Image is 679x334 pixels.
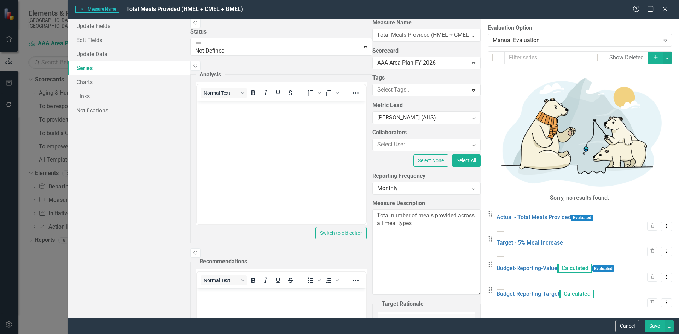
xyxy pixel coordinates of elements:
[372,101,481,110] label: Metric Lead
[571,215,593,221] span: Evaluated
[260,275,272,285] button: Italic
[372,172,481,180] label: Reporting Frequency
[260,88,272,98] button: Italic
[372,47,481,55] label: Scorecard
[196,71,225,79] legend: Analysis
[497,265,557,271] a: Budget-Reporting-Value
[68,75,190,89] a: Charts
[497,214,571,221] a: Actual - Total Meals Provided
[350,88,362,98] button: Reveal or hide additional toolbar items
[413,154,448,167] button: Select None
[377,59,468,67] div: AAA Area Plan FY 2026
[323,88,341,98] div: Numbered list
[305,275,323,285] div: Bullet list
[504,51,593,64] input: Filter series...
[377,184,468,192] div: Monthly
[372,209,481,295] textarea: Total number of meals provided across all meal types
[201,88,247,98] button: Block Normal Text
[126,6,243,12] span: Total Meals Provided (HMEL + CMEL + GMEL)
[557,264,592,273] span: Calculated
[68,61,190,75] a: Series
[493,36,660,44] div: Manual Evaluation
[197,101,366,224] iframe: Rich Text Area
[550,194,609,202] div: Sorry, no results found.
[372,19,481,27] label: Measure Name
[204,277,238,283] span: Normal Text
[272,275,284,285] button: Underline
[305,88,323,98] div: Bullet list
[68,33,190,47] a: Edit Fields
[201,275,247,285] button: Block Normal Text
[247,88,259,98] button: Bold
[315,227,367,239] button: Switch to old editor
[497,239,563,246] a: Target - 5% Meal Increase
[68,47,190,61] a: Update Data
[378,300,427,308] legend: Target Rationale
[350,275,362,285] button: Reveal or hide additional toolbar items
[609,54,644,62] div: Show Deleted
[190,28,372,36] label: Status
[204,90,238,96] span: Normal Text
[195,40,202,47] img: Not Defined
[559,290,594,298] span: Calculated
[372,129,481,137] label: Collaborators
[284,88,296,98] button: Strikethrough
[196,258,251,266] legend: Recommendations
[272,88,284,98] button: Underline
[645,320,665,332] button: Save
[452,154,481,167] button: Select All
[68,103,190,117] a: Notifications
[284,275,296,285] button: Strikethrough
[615,320,639,332] button: Cancel
[68,19,190,33] a: Update Fields
[488,24,672,32] label: Evaluation Option
[488,70,672,193] img: No results found
[68,89,190,103] a: Links
[372,199,481,207] label: Measure Description
[497,291,559,297] a: Budget-Reporting-Target
[75,6,119,13] span: Measure Name
[372,74,481,82] label: Tags
[592,265,614,272] span: Evaluated
[323,275,341,285] div: Numbered list
[377,114,468,122] div: [PERSON_NAME] (AHS)
[372,29,481,42] input: Measure Name Name
[247,275,259,285] button: Bold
